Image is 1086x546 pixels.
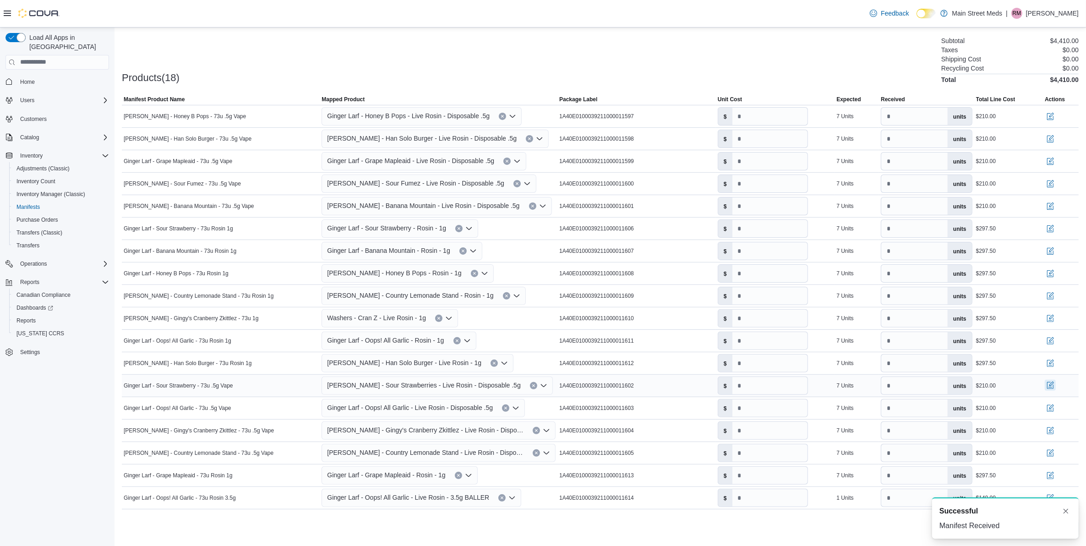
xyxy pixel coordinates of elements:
[881,96,905,103] span: Received
[16,165,70,172] span: Adjustments (Classic)
[559,247,634,255] span: 1A40E0100039211000011607
[327,470,445,480] span: Ginger Larf - Grape Mapleaid - Rosin - 1g
[509,113,516,120] button: Open list of options
[13,240,43,251] a: Transfers
[836,494,853,502] div: 1 Units
[16,258,109,269] span: Operations
[836,180,853,187] div: 7 Units
[13,328,68,339] a: [US_STATE] CCRS
[465,472,472,479] button: Open list of options
[2,131,113,144] button: Catalog
[952,8,1003,19] p: Main Street Meds
[16,178,55,185] span: Inventory Count
[455,225,463,232] button: Clear input
[1063,55,1079,63] p: $0.00
[20,260,47,268] span: Operations
[16,95,109,106] span: Users
[503,292,510,300] button: Clear input
[1011,8,1022,19] div: Richard Mowery
[976,382,996,389] div: $210.00
[327,268,461,278] span: [PERSON_NAME] - Honey B Pops - Rosin - 1g
[1013,8,1021,19] span: RM
[836,225,853,232] div: 7 Units
[124,337,231,344] span: Ginger Larf - Oops! All Garlic - 73u Rosin 1g
[526,135,533,142] button: Clear input
[948,399,972,417] label: units
[948,287,972,305] label: units
[453,337,461,344] button: Clear input
[16,258,51,269] button: Operations
[16,95,38,106] button: Users
[939,506,1071,517] div: Notification
[559,449,634,457] span: 1A40E0100039211000011605
[124,270,229,277] span: Ginger Larf - Honey B Pops - 73u Rosin 1g
[976,337,996,344] div: $297.50
[976,180,996,187] div: $210.00
[459,247,467,255] button: Clear input
[948,467,972,484] label: units
[445,315,453,322] button: Open list of options
[559,360,634,367] span: 1A40E0100039211000011612
[122,72,180,83] h3: Products(18)
[1060,506,1071,517] button: Dismiss toast
[471,270,478,277] button: Clear input
[513,180,521,187] button: Clear input
[124,180,241,187] span: [PERSON_NAME] - Sour Fumez - 73u .5g Vape
[718,467,732,484] label: $
[20,78,35,86] span: Home
[836,292,853,300] div: 7 Units
[976,113,996,120] div: $210.00
[1063,65,1079,72] p: $0.00
[524,180,531,187] button: Open list of options
[16,277,43,288] button: Reports
[559,494,634,502] span: 1A40E0100039211000011614
[9,175,113,188] button: Inventory Count
[435,315,442,322] button: Clear input
[9,239,113,252] button: Transfers
[718,355,732,372] label: $
[124,225,233,232] span: Ginger Larf - Sour Strawberry - 73u Rosin 1g
[948,377,972,394] label: units
[836,404,853,412] div: 7 Units
[124,292,274,300] span: [PERSON_NAME] - Country Lemonade Stand - 73u Rosin 1g
[836,382,853,389] div: 7 Units
[976,360,996,367] div: $297.50
[836,202,853,210] div: 7 Units
[26,33,109,51] span: Load All Apps in [GEOGRAPHIC_DATA]
[481,270,488,277] button: Open list of options
[948,444,972,462] label: units
[559,315,634,322] span: 1A40E0100039211000011610
[559,202,634,210] span: 1A40E0100039211000011601
[498,494,506,502] button: Clear input
[948,489,972,507] label: units
[976,472,996,479] div: $297.50
[836,135,853,142] div: 7 Units
[948,220,972,237] label: units
[464,337,471,344] button: Open list of options
[13,302,109,313] span: Dashboards
[718,242,732,260] label: $
[881,9,909,18] span: Feedback
[836,96,861,103] span: Expected
[939,520,1071,531] div: Manifest Received
[836,247,853,255] div: 7 Units
[9,201,113,213] button: Manifests
[2,94,113,107] button: Users
[16,304,53,311] span: Dashboards
[2,112,113,126] button: Customers
[917,9,936,18] input: Dark Mode
[948,310,972,327] label: units
[976,202,996,210] div: $210.00
[536,135,543,142] button: Open list of options
[13,202,109,213] span: Manifests
[976,404,996,412] div: $210.00
[13,163,109,174] span: Adjustments (Classic)
[20,97,34,104] span: Users
[13,289,109,300] span: Canadian Compliance
[718,444,732,462] label: $
[16,291,71,299] span: Canadian Compliance
[327,357,481,368] span: [PERSON_NAME] - Han Solo Burger - Live Rosin - 1g
[13,176,109,187] span: Inventory Count
[1050,76,1079,83] h4: $4,410.00
[559,404,634,412] span: 1A40E0100039211000011603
